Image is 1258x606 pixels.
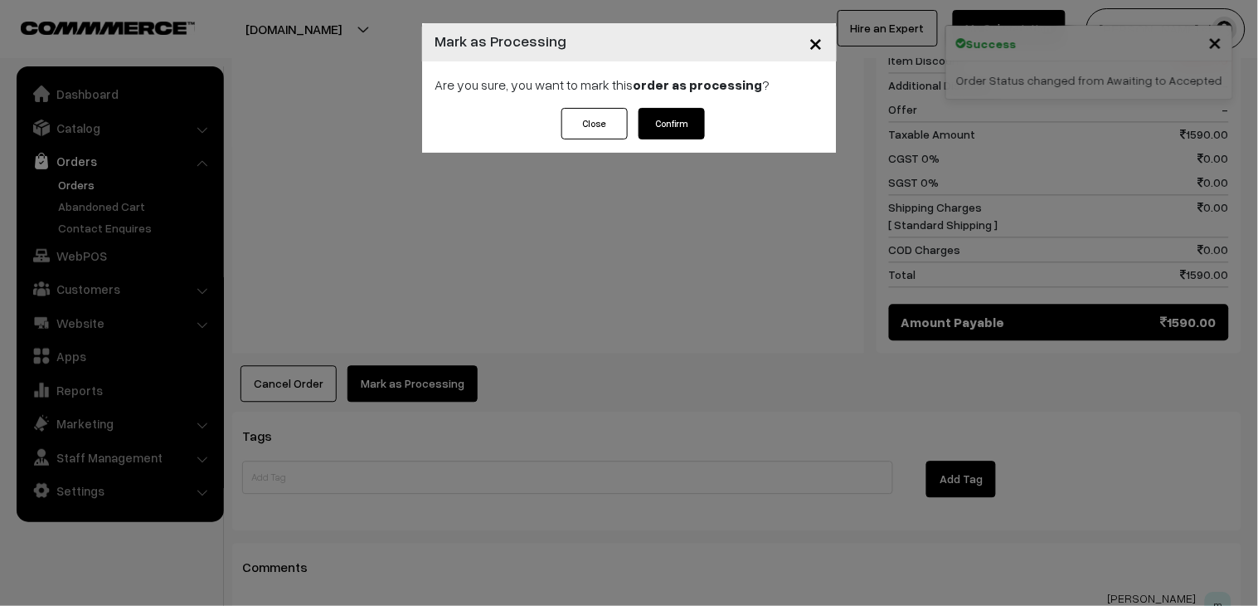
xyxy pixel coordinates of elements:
div: Are you sure, you want to mark this ? [422,61,837,108]
button: Confirm [639,108,705,139]
button: Close [796,17,837,68]
span: × [809,27,823,57]
h4: Mark as Processing [435,30,567,52]
button: Close [561,108,628,139]
strong: order as processing [634,76,763,93]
